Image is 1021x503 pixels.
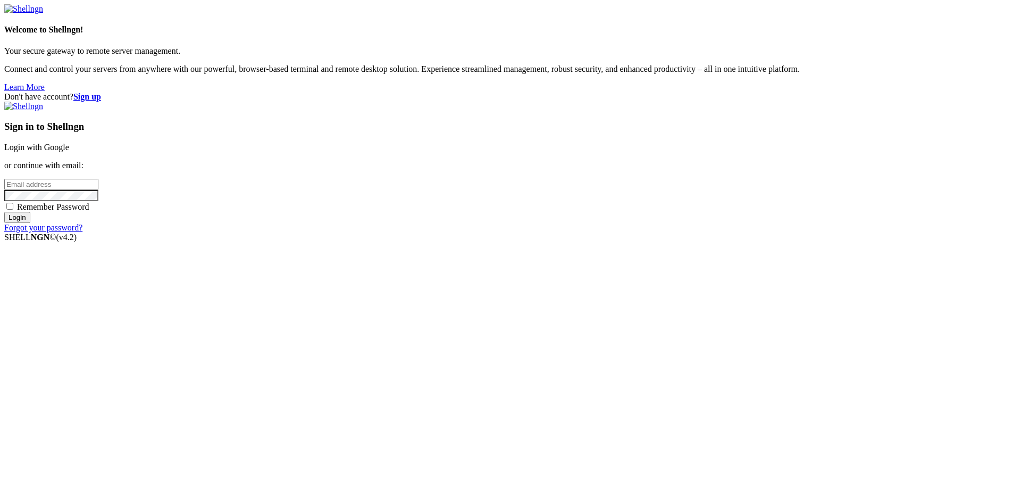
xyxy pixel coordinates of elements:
a: Login with Google [4,143,69,152]
img: Shellngn [4,102,43,111]
span: SHELL © [4,233,77,242]
p: Connect and control your servers from anywhere with our powerful, browser-based terminal and remo... [4,64,1017,74]
a: Sign up [73,92,101,101]
p: or continue with email: [4,161,1017,170]
input: Login [4,212,30,223]
b: NGN [31,233,50,242]
h3: Sign in to Shellngn [4,121,1017,133]
a: Forgot your password? [4,223,82,232]
span: Remember Password [17,202,89,211]
img: Shellngn [4,4,43,14]
input: Remember Password [6,203,13,210]
a: Learn More [4,83,45,92]
p: Your secure gateway to remote server management. [4,46,1017,56]
input: Email address [4,179,98,190]
h4: Welcome to Shellngn! [4,25,1017,35]
span: 4.2.0 [56,233,77,242]
div: Don't have account? [4,92,1017,102]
